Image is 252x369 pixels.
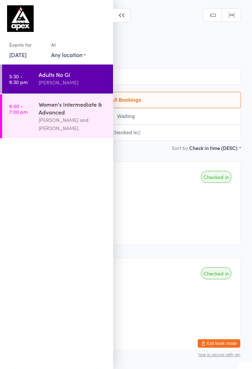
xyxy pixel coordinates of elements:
[2,65,113,94] a: 5:30 -6:30 pmAdults No Gi[PERSON_NAME]
[201,267,231,279] div: Checked in
[21,308,234,314] div: P••••••t@[DOMAIN_NAME]
[172,144,188,151] label: Sort by
[11,92,241,108] button: All Bookings
[198,339,240,348] button: Exit kiosk mode
[51,39,86,51] div: At
[11,124,241,141] button: Checked in2
[11,37,230,44] span: [DATE] 5:30pm
[39,78,107,86] div: [PERSON_NAME]
[11,68,241,85] input: Search
[11,108,241,124] button: Waiting
[7,5,34,32] img: Apex BJJ
[11,44,230,51] span: [PERSON_NAME]
[39,100,107,116] div: Women's Intermediate & Advanced
[201,171,231,183] div: Checked in
[51,51,86,58] div: Any location
[138,130,141,135] div: 2
[189,144,241,151] div: Check in time (DESC)
[11,51,241,58] span: Mat 1
[21,212,234,218] div: S••••••••••••••n@[DOMAIN_NAME]
[2,94,113,138] a: 6:00 -7:00 pmWomen's Intermediate & Advanced[PERSON_NAME] and [PERSON_NAME]
[9,39,44,51] div: Events for
[21,318,234,324] div: Classes Remaining: Unlimited
[11,22,241,34] h2: Adults No Gi Check-in
[39,71,107,78] div: Adults No Gi
[9,51,27,58] a: [DATE]
[198,352,240,357] button: how to secure with pin
[9,103,28,114] time: 6:00 - 7:00 pm
[9,73,28,85] time: 5:30 - 6:30 pm
[39,116,107,132] div: [PERSON_NAME] and [PERSON_NAME]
